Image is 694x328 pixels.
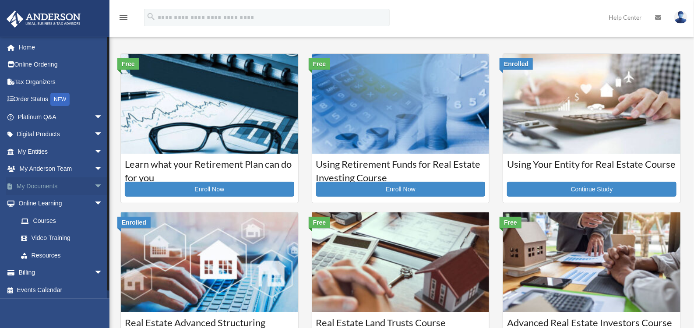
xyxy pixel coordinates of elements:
[94,160,112,178] span: arrow_drop_down
[50,93,70,106] div: NEW
[6,56,116,74] a: Online Ordering
[94,177,112,195] span: arrow_drop_down
[674,11,687,24] img: User Pic
[6,143,116,160] a: My Entitiesarrow_drop_down
[125,182,294,197] a: Enroll Now
[118,15,129,23] a: menu
[6,108,116,126] a: Platinum Q&Aarrow_drop_down
[118,12,129,23] i: menu
[4,11,83,28] img: Anderson Advisors Platinum Portal
[12,212,112,229] a: Courses
[309,217,331,228] div: Free
[6,39,116,56] a: Home
[94,143,112,161] span: arrow_drop_down
[125,158,294,180] h3: Learn what your Retirement Plan can do for you
[6,177,116,195] a: My Documentsarrow_drop_down
[6,195,116,212] a: Online Learningarrow_drop_down
[500,58,533,70] div: Enrolled
[6,160,116,178] a: My Anderson Teamarrow_drop_down
[316,158,486,180] h3: Using Retirement Funds for Real Estate Investing Course
[94,108,112,126] span: arrow_drop_down
[6,126,116,143] a: Digital Productsarrow_drop_down
[316,182,486,197] a: Enroll Now
[507,158,676,180] h3: Using Your Entity for Real Estate Course
[309,58,331,70] div: Free
[500,217,521,228] div: Free
[117,217,151,228] div: Enrolled
[6,73,116,91] a: Tax Organizers
[94,264,112,282] span: arrow_drop_down
[6,264,116,282] a: Billingarrow_drop_down
[94,126,112,144] span: arrow_drop_down
[12,247,116,264] a: Resources
[6,91,116,109] a: Order StatusNEW
[12,229,116,247] a: Video Training
[507,182,676,197] a: Continue Study
[94,195,112,213] span: arrow_drop_down
[146,12,156,21] i: search
[6,281,116,299] a: Events Calendar
[117,58,139,70] div: Free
